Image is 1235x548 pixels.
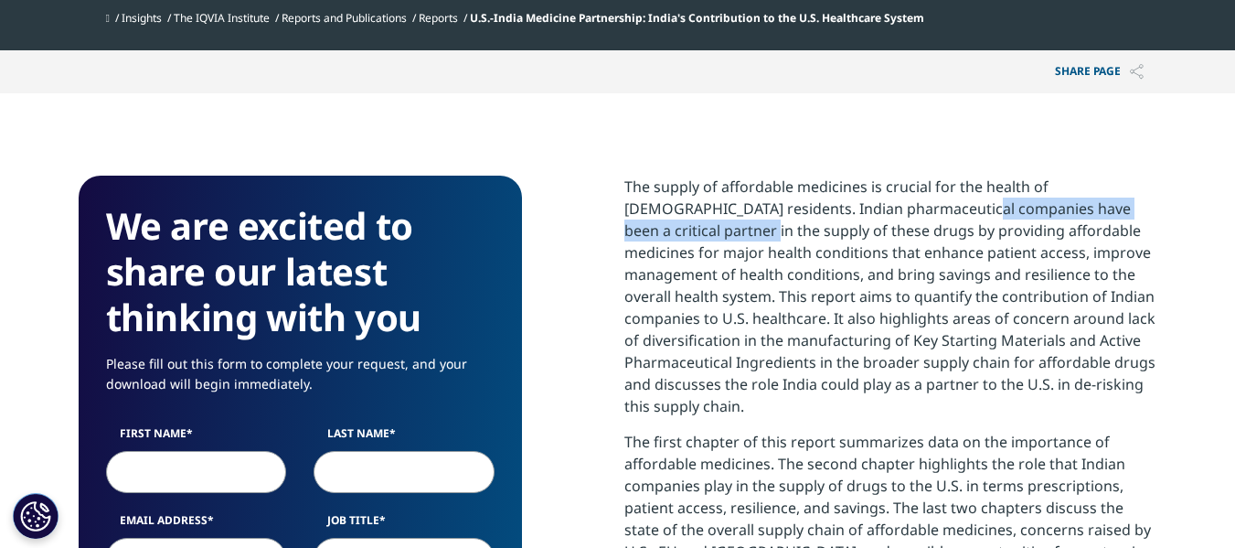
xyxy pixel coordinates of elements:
label: Job Title [314,512,495,538]
label: Last Name [314,425,495,451]
img: Share PAGE [1130,64,1144,80]
a: Reports and Publications [282,10,407,26]
a: The IQVIA Institute [174,10,270,26]
p: Please fill out this form to complete your request, and your download will begin immediately. [106,354,495,408]
a: Insights [122,10,162,26]
button: Cookies Settings [13,493,59,539]
p: The supply of affordable medicines is crucial for the health of [DEMOGRAPHIC_DATA] residents. Ind... [624,176,1157,431]
p: Share PAGE [1041,50,1157,93]
button: Share PAGEShare PAGE [1041,50,1157,93]
a: Reports [419,10,458,26]
label: First Name [106,425,287,451]
label: Email Address [106,512,287,538]
h3: We are excited to share our latest thinking with you [106,203,495,340]
span: U.S.-India Medicine Partnership: India's Contribution to the U.S. Healthcare System [470,10,924,26]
